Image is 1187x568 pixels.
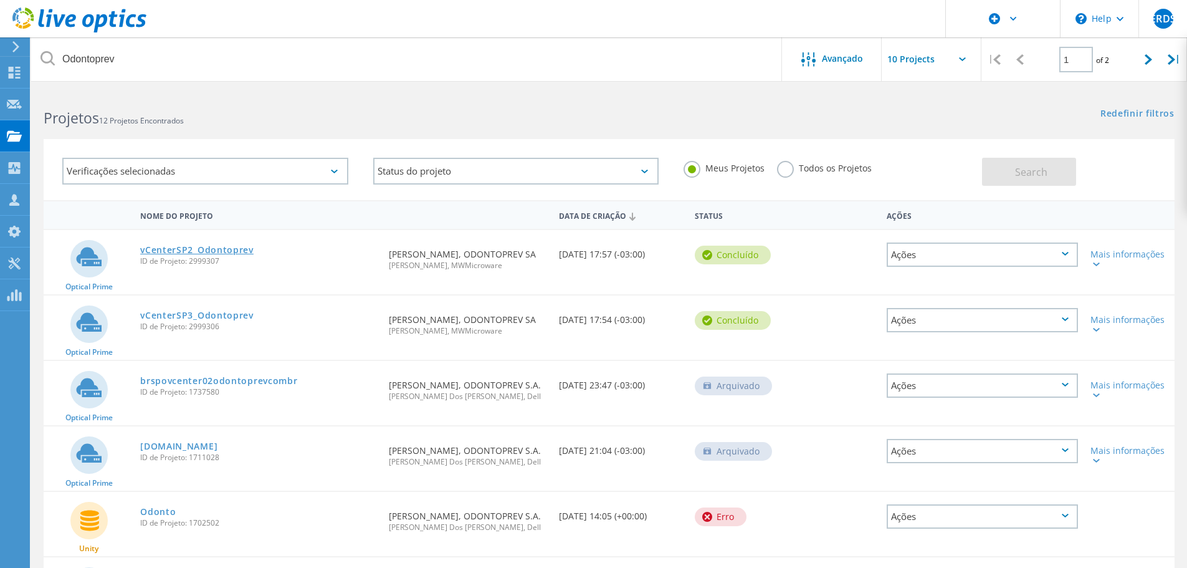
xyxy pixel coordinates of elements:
label: Todos os Projetos [777,161,872,173]
a: Redefinir filtros [1100,109,1175,120]
span: Optical Prime [65,479,113,487]
span: [PERSON_NAME] Dos [PERSON_NAME], Dell [389,458,546,466]
span: 12 Projetos Encontrados [99,115,184,126]
input: Pesquisar projetos por nome, proprietário, ID, empresa, etc [31,37,783,81]
div: Erro [695,508,746,526]
span: ID de Projeto: 2999307 [140,258,376,265]
span: ID de Projeto: 2999306 [140,323,376,330]
div: [DATE] 23:47 (-03:00) [553,361,689,402]
a: [DOMAIN_NAME] [140,442,217,451]
label: Meus Projetos [684,161,765,173]
span: of 2 [1096,55,1109,65]
div: Ações [887,243,1078,267]
span: ID de Projeto: 1737580 [140,388,376,396]
a: vCenterSP2_Odontoprev [140,246,254,254]
div: Ações [887,504,1078,529]
span: [PERSON_NAME], MWMicroware [389,262,546,269]
div: | [981,37,1007,82]
b: Projetos [44,108,99,128]
div: [DATE] 17:57 (-03:00) [553,230,689,271]
div: [PERSON_NAME], ODONTOPREV S.A. [383,426,552,478]
a: brspovcenter02odontoprevcombr [140,377,297,385]
div: [DATE] 17:54 (-03:00) [553,296,689,337]
span: Optical Prime [65,414,113,421]
span: Optical Prime [65,283,113,291]
span: ID de Projeto: 1702502 [140,519,376,527]
span: [PERSON_NAME], MWMicroware [389,327,546,335]
div: Ações [887,373,1078,398]
button: Search [982,158,1076,186]
div: Verificações selecionadas [62,158,348,185]
div: [PERSON_NAME], ODONTOPREV SA [383,296,552,347]
div: Nome do Projeto [134,203,383,226]
div: Mais informações [1090,381,1168,398]
span: Search [1015,165,1047,179]
div: [PERSON_NAME], ODONTOPREV S.A. [383,492,552,544]
div: Mais informações [1090,315,1168,333]
div: [DATE] 21:04 (-03:00) [553,426,689,468]
div: Concluído [695,246,771,264]
span: Optical Prime [65,349,113,356]
span: ERDS [1150,14,1176,24]
div: Mais informações [1090,446,1168,464]
a: Odonto [140,508,176,516]
div: Mais informações [1090,250,1168,267]
span: ID de Projeto: 1711028 [140,454,376,461]
div: Data de Criação [553,203,689,227]
div: Status [689,203,790,226]
div: Ações [887,439,1078,463]
div: [DATE] 14:05 (+00:00) [553,492,689,533]
span: [PERSON_NAME] Dos [PERSON_NAME], Dell [389,393,546,400]
div: Concluído [695,311,771,330]
div: Ações [880,203,1084,226]
div: Arquivado [695,442,772,461]
div: Ações [887,308,1078,332]
div: | [1161,37,1187,82]
span: Avançado [822,54,863,63]
div: Status do projeto [373,158,659,185]
a: Live Optics Dashboard [12,26,146,35]
span: [PERSON_NAME] Dos [PERSON_NAME], Dell [389,524,546,531]
svg: \n [1075,13,1087,24]
a: vCenterSP3_Odontoprev [140,311,254,320]
div: [PERSON_NAME], ODONTOPREV SA [383,230,552,282]
div: Arquivado [695,377,772,395]
div: [PERSON_NAME], ODONTOPREV S.A. [383,361,552,413]
span: Unity [79,545,98,552]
